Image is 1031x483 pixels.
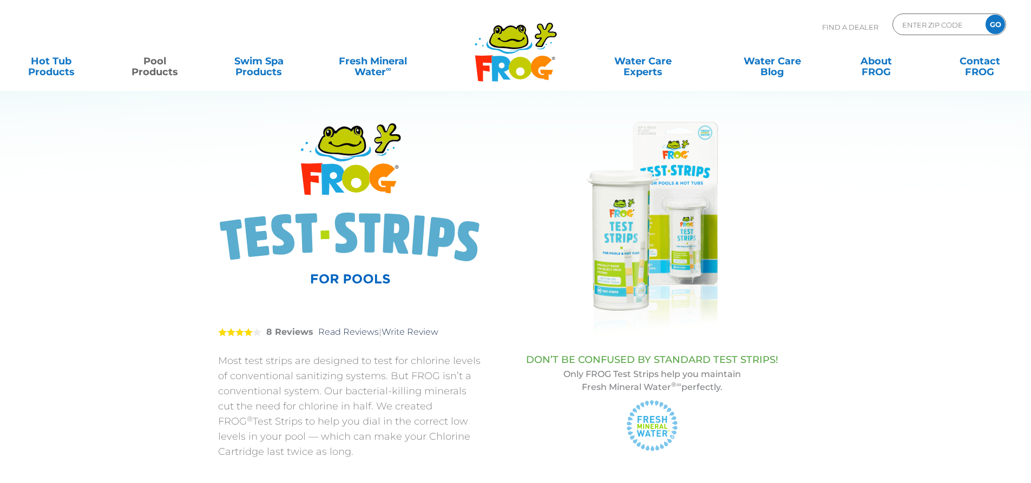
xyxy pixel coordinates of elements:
[508,368,797,394] p: Only FROG Test Strips help you maintain Fresh Mineral Water perfectly.
[732,50,812,72] a: Water CareBlog
[247,414,253,423] sup: ®
[266,327,313,337] strong: 8 Reviews
[986,15,1005,34] input: GO
[577,50,708,72] a: Water CareExperts
[836,50,916,72] a: AboutFROG
[671,380,681,388] sup: ®∞
[822,14,878,41] p: Find A Dealer
[382,327,438,337] a: Write Review
[218,353,481,459] p: Most test strips are designed to test for chlorine levels of conventional sanitizing systems. But...
[901,17,974,32] input: Zip Code Form
[219,50,299,72] a: Swim SpaProducts
[218,328,253,336] span: 4
[386,64,391,73] sup: ∞
[115,50,195,72] a: PoolProducts
[218,122,481,284] img: Product Logo
[218,311,481,353] div: |
[322,50,423,72] a: Fresh MineralWater∞
[11,50,91,72] a: Hot TubProducts
[318,327,379,337] a: Read Reviews
[940,50,1020,72] a: ContactFROG
[508,354,797,365] h3: DON’T BE CONFUSED BY STANDARD TEST STRIPS!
